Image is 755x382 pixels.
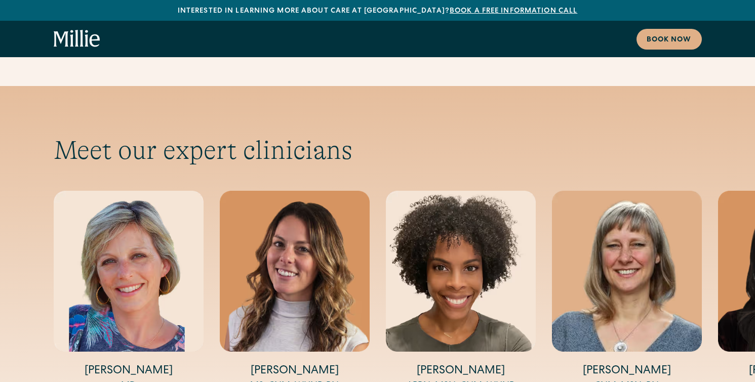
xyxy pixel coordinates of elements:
[220,364,370,379] h4: [PERSON_NAME]
[637,29,702,50] a: Book now
[386,364,536,379] h4: [PERSON_NAME]
[450,8,577,15] a: Book a free information call
[552,364,702,379] h4: [PERSON_NAME]
[54,135,702,166] h2: Meet our expert clinicians
[54,30,100,48] a: home
[54,364,204,379] h4: [PERSON_NAME]
[647,35,692,46] div: Book now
